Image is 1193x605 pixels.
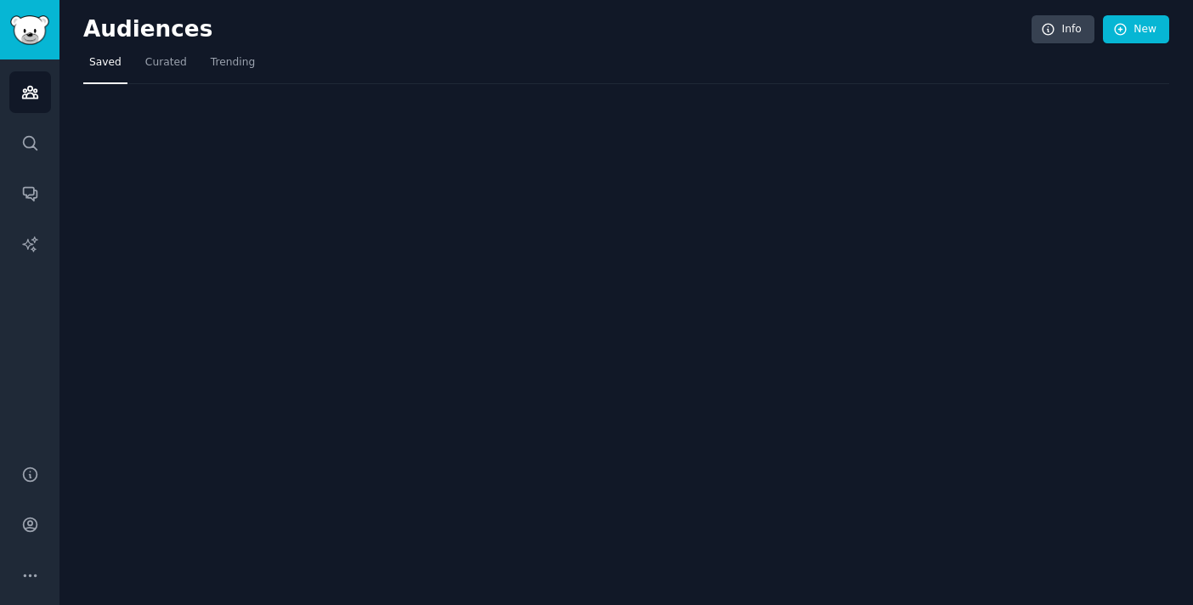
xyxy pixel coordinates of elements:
span: Curated [145,55,187,71]
a: Saved [83,49,127,84]
a: New [1103,15,1169,44]
span: Saved [89,55,122,71]
a: Curated [139,49,193,84]
h2: Audiences [83,16,1032,43]
a: Info [1032,15,1094,44]
img: GummySearch logo [10,15,49,45]
span: Trending [211,55,255,71]
a: Trending [205,49,261,84]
